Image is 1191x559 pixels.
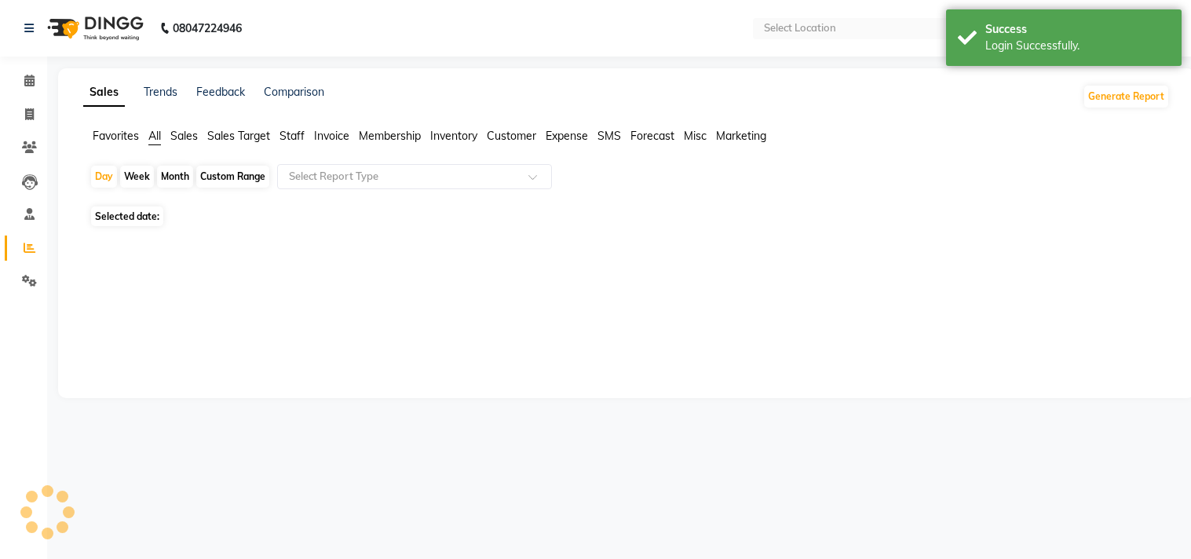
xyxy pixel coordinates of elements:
span: Invoice [314,129,349,143]
div: Month [157,166,193,188]
span: Marketing [716,129,766,143]
span: Favorites [93,129,139,143]
span: Inventory [430,129,477,143]
span: Selected date: [91,206,163,226]
div: Success [985,21,1170,38]
a: Trends [144,85,177,99]
div: Login Successfully. [985,38,1170,54]
div: Week [120,166,154,188]
div: Custom Range [196,166,269,188]
div: Day [91,166,117,188]
b: 08047224946 [173,6,242,50]
span: Expense [546,129,588,143]
span: SMS [597,129,621,143]
span: Forecast [630,129,674,143]
span: Sales [170,129,198,143]
a: Feedback [196,85,245,99]
a: Comparison [264,85,324,99]
span: Sales Target [207,129,270,143]
span: Membership [359,129,421,143]
div: Select Location [764,20,836,36]
button: Generate Report [1084,86,1168,108]
span: Customer [487,129,536,143]
span: Staff [279,129,305,143]
span: Misc [684,129,707,143]
img: logo [40,6,148,50]
a: Sales [83,79,125,107]
span: All [148,129,161,143]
